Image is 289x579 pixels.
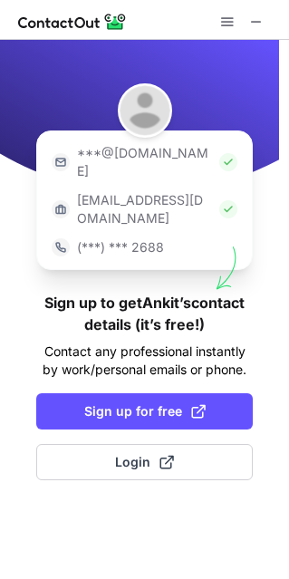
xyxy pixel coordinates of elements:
[52,153,70,171] img: https://contactout.com/extension/app/static/media/login-email-icon.f64bce713bb5cd1896fef81aa7b14a...
[219,200,237,218] img: Check Icon
[118,83,172,138] img: Ankit Tiwari
[36,444,253,480] button: Login
[77,191,212,227] p: [EMAIL_ADDRESS][DOMAIN_NAME]
[18,11,127,33] img: ContactOut v5.3.10
[84,402,206,420] span: Sign up for free
[36,393,253,429] button: Sign up for free
[77,144,212,180] p: ***@[DOMAIN_NAME]
[115,453,174,471] span: Login
[36,343,253,379] p: Contact any professional instantly by work/personal emails or phone.
[52,200,70,218] img: https://contactout.com/extension/app/static/media/login-work-icon.638a5007170bc45168077fde17b29a1...
[36,292,253,335] h1: Sign up to get Ankit’s contact details (it’s free!)
[219,153,237,171] img: Check Icon
[52,238,70,256] img: https://contactout.com/extension/app/static/media/login-phone-icon.bacfcb865e29de816d437549d7f4cb...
